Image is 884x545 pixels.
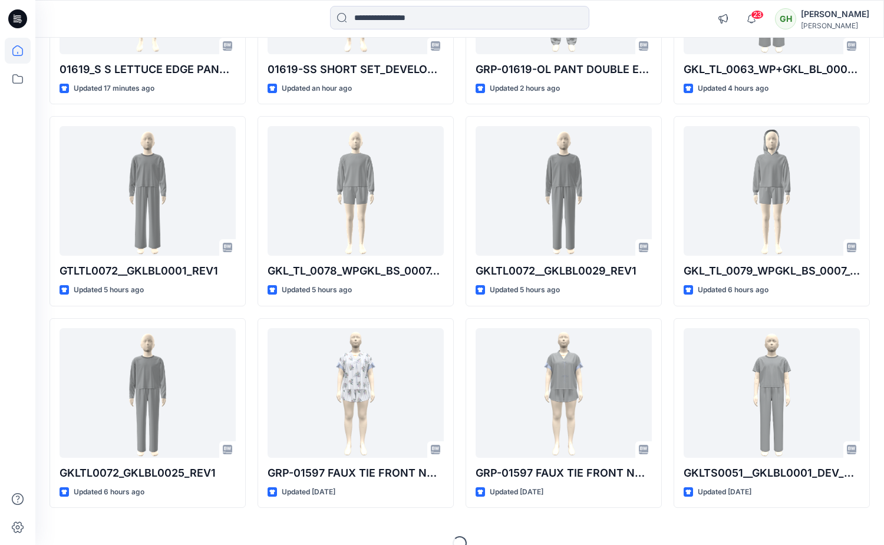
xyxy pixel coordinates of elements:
a: GRP-01597 FAUX TIE FRONT NOTCH SET_DEV_REV5 [476,328,652,458]
p: GRP-01597 FAUX TIE FRONT NOTCH SET_DEV_REV5 [476,465,652,481]
p: Updated [DATE] [282,486,335,498]
p: GRP-01597 FAUX TIE FRONT NOTCH SET_COLORWAY_REV5 [268,465,444,481]
p: GKLTL0072__GKLBL0029_REV1 [476,263,652,279]
p: GKLTS0051__GKLBL0001_DEV_REV1 [684,465,860,481]
p: Updated 5 hours ago [74,284,144,296]
p: Updated 17 minutes ago [74,82,154,95]
a: GKL_TL_0078_WPGKL_BS_0007_WP REV1 [268,126,444,256]
p: 01619-SS SHORT SET_DEVELOPMENT [268,61,444,78]
p: GTLTL0072__GKLBL0001_REV1 [60,263,236,279]
div: GH [775,8,796,29]
span: 23 [751,10,764,19]
p: 01619_S S LETTUCE EDGE PANT SET [60,61,236,78]
a: GKLTL0072_GKLBL0025_REV1 [60,328,236,458]
p: GKL_TL_0079_WPGKL_BS_0007_WP REV1 [684,263,860,279]
p: Updated [DATE] [490,486,543,498]
p: Updated 2 hours ago [490,82,560,95]
a: GKLTS0051__GKLBL0001_DEV_REV1 [684,328,860,458]
p: GKL_TL_0063_WP+GKL_BL_0001_WP_DEV_REV1 [684,61,860,78]
p: Updated [DATE] [698,486,751,498]
a: GKL_TL_0079_WPGKL_BS_0007_WP REV1 [684,126,860,256]
a: GRP-01597 FAUX TIE FRONT NOTCH SET_COLORWAY_REV5 [268,328,444,458]
div: [PERSON_NAME] [801,21,869,30]
p: GKL_TL_0078_WPGKL_BS_0007_WP REV1 [268,263,444,279]
p: Updated 6 hours ago [698,284,768,296]
p: Updated 6 hours ago [74,486,144,498]
p: Updated 5 hours ago [490,284,560,296]
p: Updated 5 hours ago [282,284,352,296]
a: GTLTL0072__GKLBL0001_REV1 [60,126,236,256]
p: GKLTL0072_GKLBL0025_REV1 [60,465,236,481]
div: [PERSON_NAME] [801,7,869,21]
p: GRP-01619-OL PANT DOUBLE ELASTIC_DEV [476,61,652,78]
p: Updated 4 hours ago [698,82,768,95]
a: GKLTL0072__GKLBL0029_REV1 [476,126,652,256]
p: Updated an hour ago [282,82,352,95]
